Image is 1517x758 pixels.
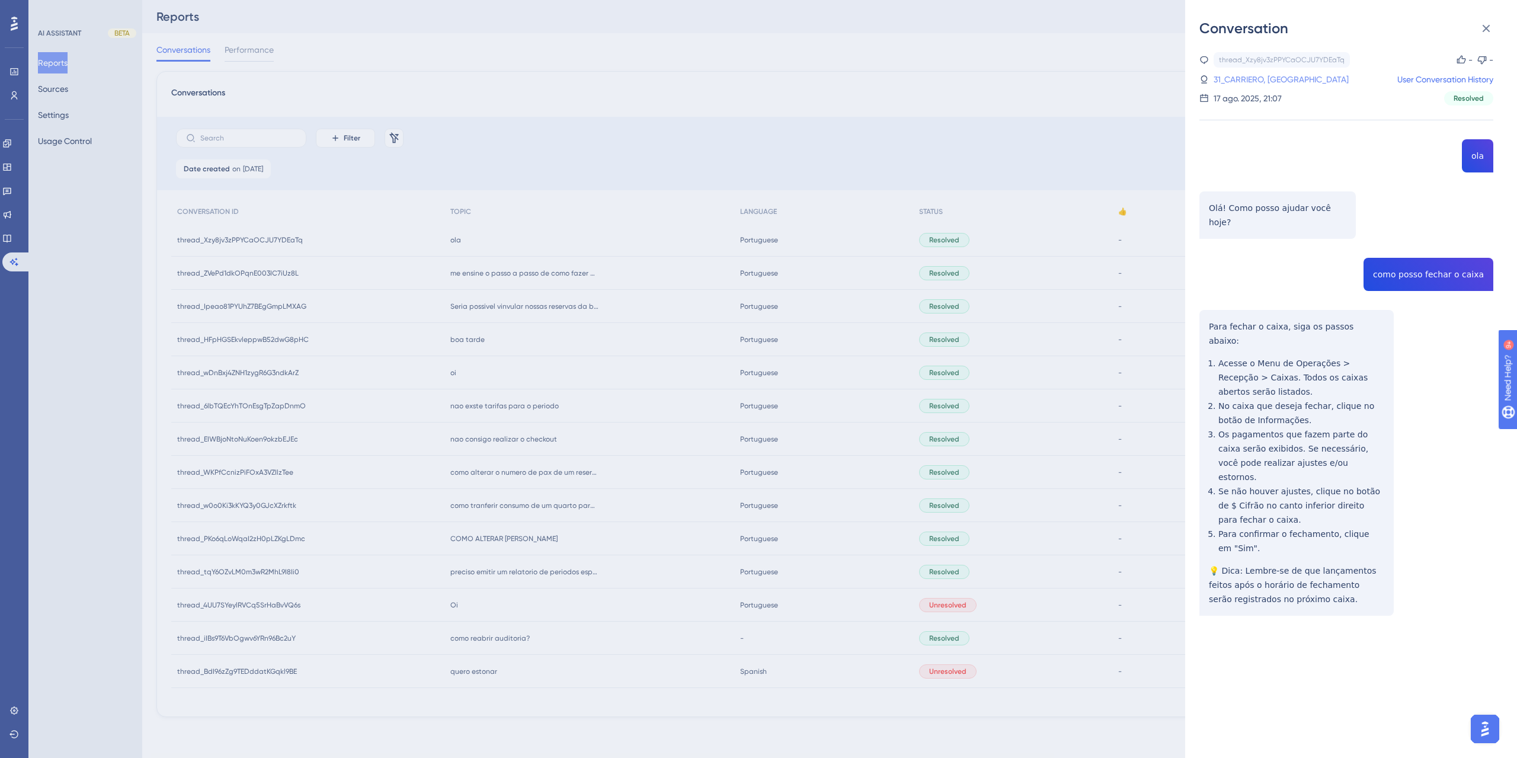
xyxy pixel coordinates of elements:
[1467,711,1503,747] iframe: UserGuiding AI Assistant Launcher
[1489,53,1493,67] div: -
[1214,91,1282,105] div: 17 ago. 2025, 21:07
[1219,55,1345,65] div: thread_Xzy8jv3zPPYCaOCJU7YDEaTq
[81,6,88,15] div: 9+
[28,3,74,17] span: Need Help?
[1397,72,1493,87] a: User Conversation History
[1454,94,1484,103] span: Resolved
[1199,19,1503,38] div: Conversation
[1214,72,1349,87] a: 31_CARRIERO, [GEOGRAPHIC_DATA]
[1468,53,1473,67] div: -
